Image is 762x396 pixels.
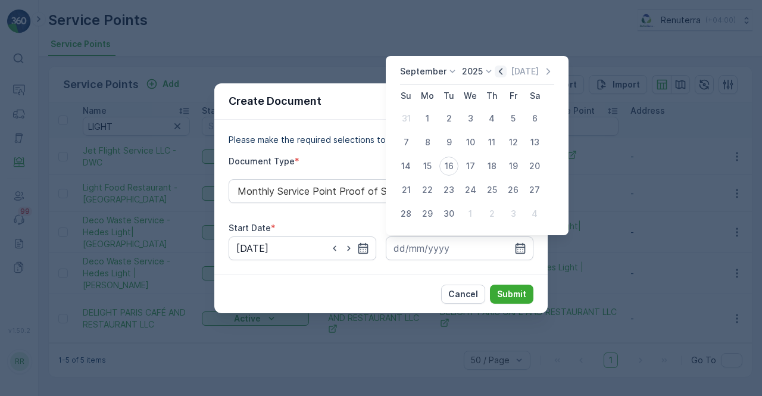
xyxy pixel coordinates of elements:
button: Cancel [441,285,485,304]
div: 29 [418,204,437,223]
p: Create Document [229,93,321,110]
div: 3 [461,109,480,128]
div: 11 [482,133,501,152]
th: Thursday [481,85,502,107]
div: 16 [439,157,458,176]
th: Wednesday [460,85,481,107]
div: 15 [418,157,437,176]
div: 5 [504,109,523,128]
div: 2 [439,109,458,128]
th: Saturday [524,85,545,107]
label: Document Type [229,156,295,166]
div: 7 [396,133,416,152]
th: Monday [417,85,438,107]
div: 10 [461,133,480,152]
div: 1 [418,109,437,128]
p: Submit [497,288,526,300]
div: 4 [482,109,501,128]
button: Submit [490,285,533,304]
div: 18 [482,157,501,176]
th: Friday [502,85,524,107]
div: 21 [396,180,416,199]
div: 19 [504,157,523,176]
div: 28 [396,204,416,223]
div: 31 [396,109,416,128]
label: Start Date [229,223,271,233]
p: 2025 [462,66,483,77]
p: September [400,66,446,77]
p: Cancel [448,288,478,300]
div: 27 [525,180,544,199]
div: 13 [525,133,544,152]
div: 12 [504,133,523,152]
div: 20 [525,157,544,176]
div: 22 [418,180,437,199]
div: 4 [525,204,544,223]
th: Sunday [395,85,417,107]
div: 6 [525,109,544,128]
div: 17 [461,157,480,176]
div: 26 [504,180,523,199]
input: dd/mm/yyyy [229,236,376,260]
p: Please make the required selections to create your document. [229,134,533,146]
div: 8 [418,133,437,152]
div: 9 [439,133,458,152]
th: Tuesday [438,85,460,107]
p: [DATE] [511,66,539,77]
div: 24 [461,180,480,199]
div: 25 [482,180,501,199]
div: 30 [439,204,458,223]
input: dd/mm/yyyy [386,236,533,260]
div: 3 [504,204,523,223]
div: 1 [461,204,480,223]
div: 2 [482,204,501,223]
div: 23 [439,180,458,199]
div: 14 [396,157,416,176]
